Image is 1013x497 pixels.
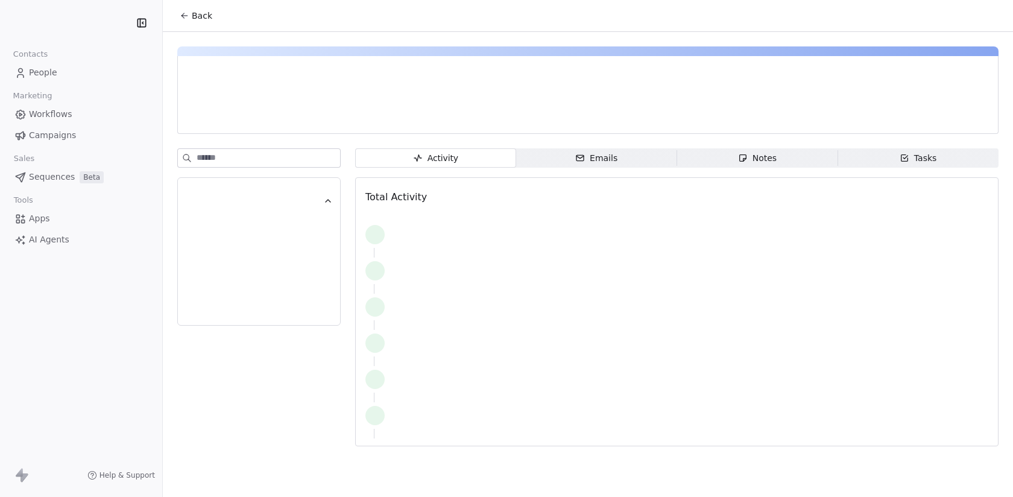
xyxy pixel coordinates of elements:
[738,152,777,165] div: Notes
[365,191,427,203] span: Total Activity
[29,129,76,142] span: Campaigns
[192,10,212,22] span: Back
[8,150,40,168] span: Sales
[87,470,155,480] a: Help & Support
[8,45,53,63] span: Contacts
[900,152,937,165] div: Tasks
[8,87,57,105] span: Marketing
[99,470,155,480] span: Help & Support
[10,104,153,124] a: Workflows
[29,66,57,79] span: People
[8,191,38,209] span: Tools
[10,209,153,229] a: Apps
[10,63,153,83] a: People
[29,233,69,246] span: AI Agents
[29,212,50,225] span: Apps
[172,5,219,27] button: Back
[10,167,153,187] a: SequencesBeta
[29,108,72,121] span: Workflows
[10,125,153,145] a: Campaigns
[575,152,617,165] div: Emails
[10,230,153,250] a: AI Agents
[80,171,104,183] span: Beta
[29,171,75,183] span: Sequences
